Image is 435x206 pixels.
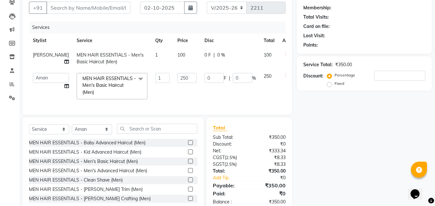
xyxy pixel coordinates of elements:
div: MEN HAIR ESSENTIALS - Men's Basic Haircut (Men) [29,158,138,165]
span: 100 [264,52,271,58]
span: SGST [213,161,224,167]
div: ₹350.00 [335,61,352,68]
span: MEN HAIR ESSENTIALS - Men's Basic Haircut (Men) [77,52,144,65]
div: ₹0 [249,190,290,197]
span: 100 [177,52,185,58]
span: 0 % [217,52,225,58]
div: Points: [303,42,318,49]
th: Service [73,33,151,48]
span: CGST [213,155,225,160]
div: ₹0 [256,175,291,181]
span: 2.5% [226,155,236,160]
div: Total: [208,168,249,175]
label: Fixed [335,81,344,86]
div: MEN HAIR ESSENTIALS - Baby Advanced Haircut (Men) [29,139,146,146]
span: 0 F [204,52,211,58]
div: Membership: [303,4,331,11]
th: Price [174,33,201,48]
div: Services [30,22,290,33]
div: ₹8.33 [249,161,290,168]
div: Payable: [208,182,249,189]
input: Search or Scan [117,124,197,134]
div: ( ) [208,154,249,161]
div: Balance : [208,199,249,205]
div: MEN HAIR ESSENTIALS - Men's Advanced Haircut (Men) [29,167,147,174]
a: x [94,89,97,95]
div: Service Total: [303,61,333,68]
span: | [229,75,230,82]
iframe: chat widget [408,180,429,200]
div: MEN HAIR ESSENTIALS - Clean Shave (Men) [29,177,123,184]
span: F [224,75,226,82]
div: Paid: [208,190,249,197]
div: Last Visit: [303,32,325,39]
button: +91 [29,2,47,14]
div: Total Visits: [303,14,329,21]
th: Total [260,33,279,48]
div: MEN HAIR ESSENTIALS - Kid Advanced Haircut (Men) [29,149,141,156]
div: ₹8.33 [249,154,290,161]
span: % [252,75,256,82]
div: ( ) [208,161,249,168]
div: Net: [208,148,249,154]
div: Discount: [208,141,249,148]
th: Qty [151,33,174,48]
div: ₹350.00 [249,182,290,189]
label: Percentage [335,72,355,78]
span: [PERSON_NAME] [33,52,69,58]
span: 2.5% [226,162,235,167]
th: Disc [201,33,260,48]
span: | [213,52,215,58]
div: Discount: [303,73,323,79]
span: 250 [264,73,271,79]
div: MEN HAIR ESSENTIALS - [PERSON_NAME] Trim (Men) [29,186,143,193]
span: 1 [155,52,158,58]
span: Total [213,124,228,131]
div: ₹0 [249,141,290,148]
input: Search by Name/Mobile/Email/Code [46,2,130,14]
a: Add Tip [208,175,256,181]
div: ₹350.00 [249,134,290,141]
div: MEN HAIR ESSENTIALS - [PERSON_NAME] Crafting (Men) [29,195,151,202]
div: ₹350.00 [249,199,290,205]
div: ₹333.34 [249,148,290,154]
div: Sub Total: [208,134,249,141]
div: ₹350.00 [249,168,290,175]
span: MEN HAIR ESSENTIALS - Men's Basic Haircut (Men) [82,76,136,95]
div: Card on file: [303,23,330,30]
th: Stylist [29,33,73,48]
th: Action [279,33,300,48]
